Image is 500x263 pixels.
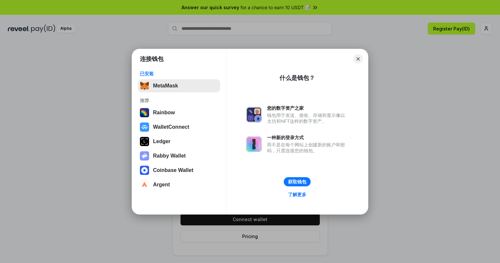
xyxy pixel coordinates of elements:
img: svg+xml,%3Csvg%20width%3D%2228%22%20height%3D%2228%22%20viewBox%3D%220%200%2028%2028%22%20fill%3D... [140,180,149,189]
button: Rabby Wallet [138,149,220,162]
div: Rabby Wallet [153,153,186,159]
div: WalletConnect [153,124,189,130]
div: 什么是钱包？ [279,74,315,82]
img: svg+xml,%3Csvg%20xmlns%3D%22http%3A%2F%2Fwww.w3.org%2F2000%2Fsvg%22%20width%3D%2228%22%20height%3... [140,137,149,146]
img: svg+xml,%3Csvg%20xmlns%3D%22http%3A%2F%2Fwww.w3.org%2F2000%2Fsvg%22%20fill%3D%22none%22%20viewBox... [246,136,262,152]
div: 获取钱包 [288,179,306,185]
img: svg+xml,%3Csvg%20fill%3D%22none%22%20height%3D%2233%22%20viewBox%3D%220%200%2035%2033%22%20width%... [140,81,149,90]
div: 钱包用于发送、接收、存储和显示像以太坊和NFT这样的数字资产。 [267,112,348,124]
button: Rainbow [138,106,220,119]
div: Coinbase Wallet [153,167,193,173]
div: MetaMask [153,83,178,89]
img: svg+xml,%3Csvg%20width%3D%22120%22%20height%3D%22120%22%20viewBox%3D%220%200%20120%20120%22%20fil... [140,108,149,117]
div: 而不是在每个网站上创建新的账户和密码，只需连接您的钱包。 [267,142,348,154]
button: WalletConnect [138,121,220,134]
img: svg+xml,%3Csvg%20width%3D%2228%22%20height%3D%2228%22%20viewBox%3D%220%200%2028%2028%22%20fill%3D... [140,166,149,175]
button: 获取钱包 [284,177,311,186]
h1: 连接钱包 [140,55,163,63]
div: 已安装 [140,71,218,77]
button: Coinbase Wallet [138,164,220,177]
img: svg+xml,%3Csvg%20width%3D%2228%22%20height%3D%2228%22%20viewBox%3D%220%200%2028%2028%22%20fill%3D... [140,122,149,132]
button: MetaMask [138,79,220,92]
button: Close [354,54,363,64]
a: 了解更多 [284,190,310,199]
div: Ledger [153,139,170,144]
div: 您的数字资产之家 [267,105,348,111]
div: Rainbow [153,110,175,116]
img: svg+xml,%3Csvg%20xmlns%3D%22http%3A%2F%2Fwww.w3.org%2F2000%2Fsvg%22%20fill%3D%22none%22%20viewBox... [246,107,262,122]
button: Argent [138,178,220,191]
div: 一种新的登录方式 [267,135,348,141]
button: Ledger [138,135,220,148]
img: svg+xml,%3Csvg%20xmlns%3D%22http%3A%2F%2Fwww.w3.org%2F2000%2Fsvg%22%20fill%3D%22none%22%20viewBox... [140,151,149,160]
div: Argent [153,182,170,188]
div: 了解更多 [288,192,306,197]
div: 推荐 [140,98,218,103]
